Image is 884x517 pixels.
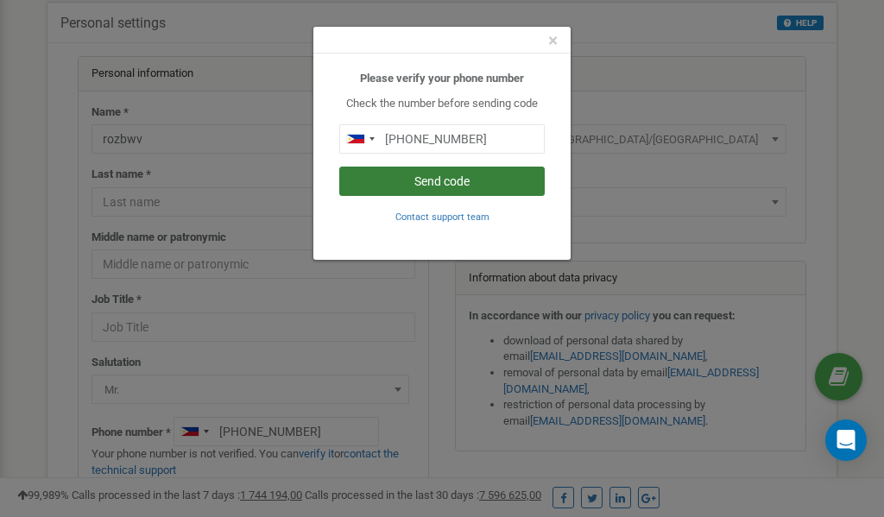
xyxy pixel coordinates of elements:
[339,124,545,154] input: 0905 123 4567
[339,96,545,112] p: Check the number before sending code
[548,32,558,50] button: Close
[339,167,545,196] button: Send code
[360,72,524,85] b: Please verify your phone number
[548,30,558,51] span: ×
[340,125,380,153] div: Telephone country code
[395,210,489,223] a: Contact support team
[825,419,867,461] div: Open Intercom Messenger
[395,211,489,223] small: Contact support team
